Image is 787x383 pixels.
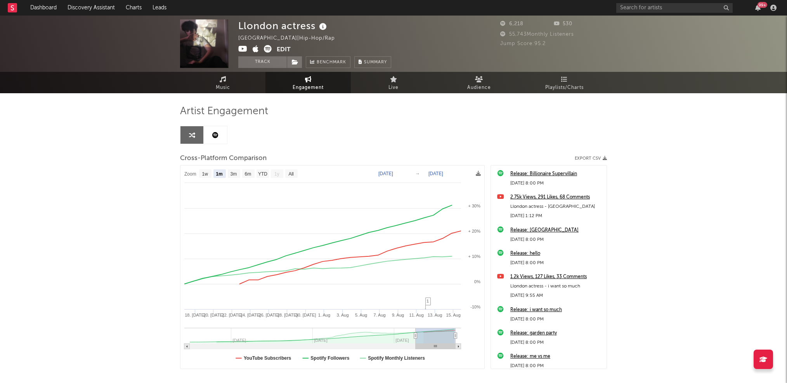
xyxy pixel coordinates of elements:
[415,171,420,176] text: →
[318,313,330,317] text: 1. Aug
[510,169,603,179] a: Release: Billionaire Supervillain
[238,56,287,68] button: Track
[368,355,425,361] text: Spotify Monthly Listeners
[510,272,603,282] a: 1.2k Views, 127 Likes, 33 Comments
[222,313,242,317] text: 22. [DATE]
[295,313,316,317] text: 30. [DATE]
[373,313,385,317] text: 7. Aug
[388,83,399,92] span: Live
[203,313,224,317] text: 20. [DATE]
[354,56,391,68] button: Summary
[378,171,393,176] text: [DATE]
[616,3,733,13] input: Search for artists
[510,202,603,211] div: Llondon actress - [GEOGRAPHIC_DATA]
[500,41,546,46] span: Jump Score: 95.2
[510,258,603,268] div: [DATE] 8:00 PM
[180,154,267,163] span: Cross-Platform Comparison
[522,72,607,93] a: Playlists/Charts
[554,21,572,26] span: 530
[436,72,522,93] a: Audience
[510,235,603,244] div: [DATE] 8:00 PM
[510,361,603,371] div: [DATE] 8:00 PM
[392,313,404,317] text: 9. Aug
[355,313,367,317] text: 5. Aug
[185,313,205,317] text: 18. [DATE]
[470,305,480,309] text: -10%
[500,21,524,26] span: 6,218
[468,254,481,259] text: + 10%
[288,171,293,177] text: All
[500,32,574,37] span: 55,743 Monthly Listeners
[575,156,607,161] button: Export CSV
[510,291,603,300] div: [DATE] 9:55 AM
[245,171,251,177] text: 6m
[545,83,584,92] span: Playlists/Charts
[336,313,348,317] text: 3. Aug
[510,193,603,202] a: 2.75k Views, 291 Likes, 68 Comments
[428,313,442,317] text: 13. Aug
[216,171,222,177] text: 1m
[755,5,761,11] button: 99+
[274,171,279,177] text: 1y
[258,313,279,317] text: 26. [DATE]
[244,355,291,361] text: YouTube Subscribers
[317,58,346,67] span: Benchmark
[238,19,329,32] div: Llondon actress
[510,305,603,315] a: Release: i want so much
[510,179,603,188] div: [DATE] 8:00 PM
[202,171,208,177] text: 1w
[510,315,603,324] div: [DATE] 8:00 PM
[258,171,267,177] text: YTD
[510,329,603,338] a: Release: garden party
[468,229,481,233] text: + 20%
[306,56,350,68] a: Benchmark
[409,313,423,317] text: 11. Aug
[184,171,196,177] text: Zoom
[474,279,480,284] text: 0%
[510,211,603,221] div: [DATE] 1:12 PM
[277,313,298,317] text: 28. [DATE]
[510,226,603,235] a: Release: [GEOGRAPHIC_DATA]
[310,355,349,361] text: Spotify Followers
[510,352,603,361] a: Release: me vs me
[468,204,481,208] text: + 30%
[216,83,230,92] span: Music
[293,83,324,92] span: Engagement
[510,249,603,258] a: Release: hello
[265,72,351,93] a: Engagement
[426,299,429,303] span: 1
[240,313,261,317] text: 24. [DATE]
[351,72,436,93] a: Live
[277,45,291,55] button: Edit
[428,171,443,176] text: [DATE]
[446,313,461,317] text: 15. Aug
[238,34,344,43] div: [GEOGRAPHIC_DATA] | Hip-Hop/Rap
[180,72,265,93] a: Music
[510,282,603,291] div: Llondon actress - i want so much
[364,60,387,64] span: Summary
[467,83,491,92] span: Audience
[231,171,237,177] text: 3m
[758,2,767,8] div: 99 +
[180,107,268,116] span: Artist Engagement
[510,338,603,347] div: [DATE] 8:00 PM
